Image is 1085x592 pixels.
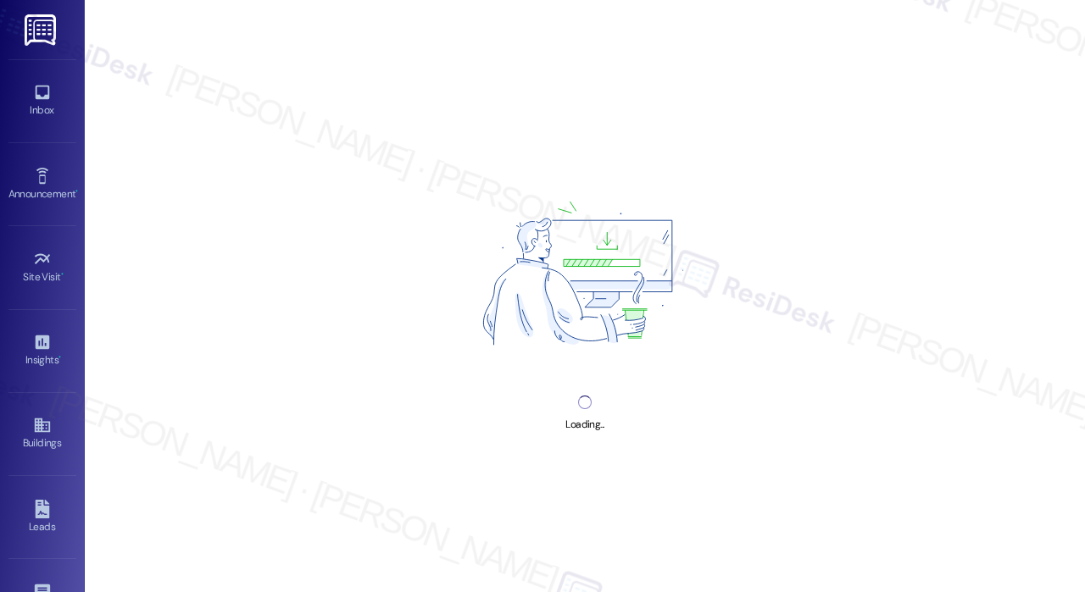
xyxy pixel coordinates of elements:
img: ResiDesk Logo [25,14,59,46]
a: Leads [8,495,76,540]
span: • [75,185,78,197]
a: Buildings [8,411,76,456]
a: Site Visit • [8,245,76,290]
a: Inbox [8,78,76,124]
span: • [58,351,61,363]
div: Loading... [565,416,604,434]
a: Insights • [8,328,76,373]
span: • [61,268,64,280]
